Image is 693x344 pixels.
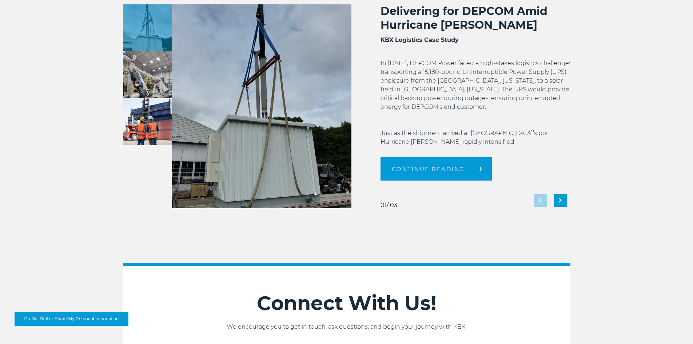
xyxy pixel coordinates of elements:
[15,312,128,326] button: Do Not Sell or Share My Personal Information
[123,51,172,98] img: How Georgia-Pacific Cut Shipping Costs by 57% with KBX Logistics
[123,291,570,315] h2: Connect With Us!
[381,157,492,181] a: Continue reading arrow arrow
[123,323,570,331] p: We encourage you to get in touch, ask questions, and begin your journey with KBX.
[172,4,351,208] img: Delivering for DEPCOM Amid Hurricane Milton
[554,194,567,207] div: Next slide
[381,202,387,209] span: 01
[381,202,397,208] div: / 03
[381,36,570,44] h3: KBX Logistics Case Study
[381,59,570,146] p: In [DATE], DEPCOM Power faced a high-stakes logistics challenge: transporting a 15,180-pound Unin...
[381,4,570,32] h2: Delivering for DEPCOM Amid Hurricane [PERSON_NAME]
[559,198,562,203] img: next slide
[123,98,172,145] img: Delivering Critical Equipment for Koch Methanol
[392,166,465,172] span: Continue reading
